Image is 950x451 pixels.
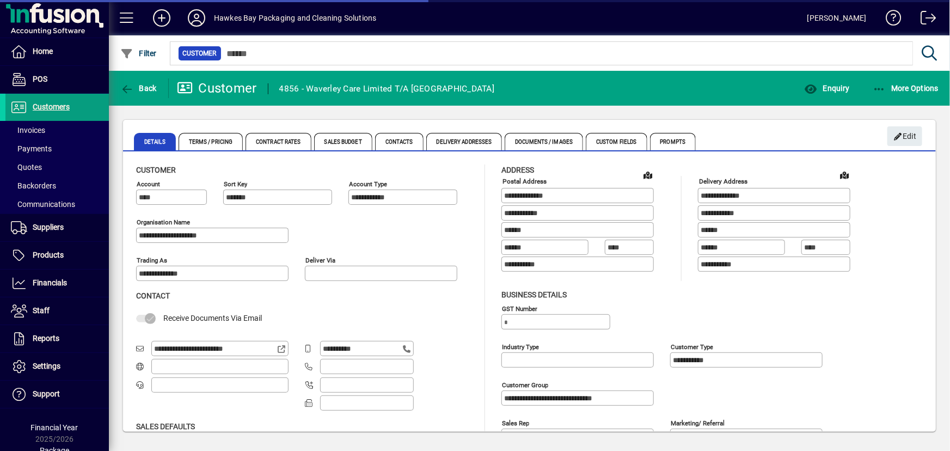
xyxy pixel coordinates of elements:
[305,257,335,264] mat-label: Deliver via
[671,419,725,426] mat-label: Marketing/ Referral
[5,325,109,352] a: Reports
[314,133,372,150] span: Sales Budget
[33,389,60,398] span: Support
[11,126,45,135] span: Invoices
[224,180,247,188] mat-label: Sort key
[639,166,657,184] a: View on map
[807,9,867,27] div: [PERSON_NAME]
[836,166,853,184] a: View on map
[501,290,567,299] span: Business details
[671,343,713,350] mat-label: Customer type
[502,419,529,426] mat-label: Sales rep
[120,49,157,58] span: Filter
[109,78,169,98] app-page-header-button: Back
[801,78,852,98] button: Enquiry
[5,270,109,297] a: Financials
[502,381,548,388] mat-label: Customer group
[650,133,696,150] span: Prompts
[11,144,52,153] span: Payments
[136,291,170,300] span: Contact
[33,278,67,287] span: Financials
[5,38,109,65] a: Home
[163,314,262,322] span: Receive Documents Via Email
[5,176,109,195] a: Backorders
[33,47,53,56] span: Home
[5,353,109,380] a: Settings
[501,166,534,174] span: Address
[31,423,78,432] span: Financial Year
[887,126,922,146] button: Edit
[426,133,502,150] span: Delivery Addresses
[183,48,217,59] span: Customer
[878,2,902,38] a: Knowledge Base
[5,158,109,176] a: Quotes
[5,297,109,325] a: Staff
[134,133,176,150] span: Details
[144,8,179,28] button: Add
[505,133,583,150] span: Documents / Images
[586,133,647,150] span: Custom Fields
[5,214,109,241] a: Suppliers
[214,9,377,27] div: Hawkes Bay Packaging and Cleaning Solutions
[120,84,157,93] span: Back
[179,133,243,150] span: Terms / Pricing
[912,2,936,38] a: Logout
[118,44,160,63] button: Filter
[136,166,176,174] span: Customer
[11,181,56,190] span: Backorders
[11,200,75,209] span: Communications
[5,121,109,139] a: Invoices
[177,80,257,97] div: Customer
[375,133,424,150] span: Contacts
[5,242,109,269] a: Products
[33,223,64,231] span: Suppliers
[5,381,109,408] a: Support
[502,304,537,312] mat-label: GST Number
[873,84,939,93] span: More Options
[137,180,160,188] mat-label: Account
[179,8,214,28] button: Profile
[5,139,109,158] a: Payments
[804,84,849,93] span: Enquiry
[33,362,60,370] span: Settings
[33,102,70,111] span: Customers
[5,195,109,214] a: Communications
[246,133,311,150] span: Contract Rates
[118,78,160,98] button: Back
[502,343,539,350] mat-label: Industry type
[33,75,47,83] span: POS
[893,127,917,145] span: Edit
[33,251,64,259] span: Products
[5,66,109,93] a: POS
[870,78,942,98] button: More Options
[137,218,190,226] mat-label: Organisation name
[279,80,495,97] div: 4856 - Waverley Care Limited T/A [GEOGRAPHIC_DATA]
[136,422,195,431] span: Sales defaults
[11,163,42,172] span: Quotes
[349,180,387,188] mat-label: Account Type
[33,334,59,343] span: Reports
[137,257,167,264] mat-label: Trading as
[33,306,50,315] span: Staff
